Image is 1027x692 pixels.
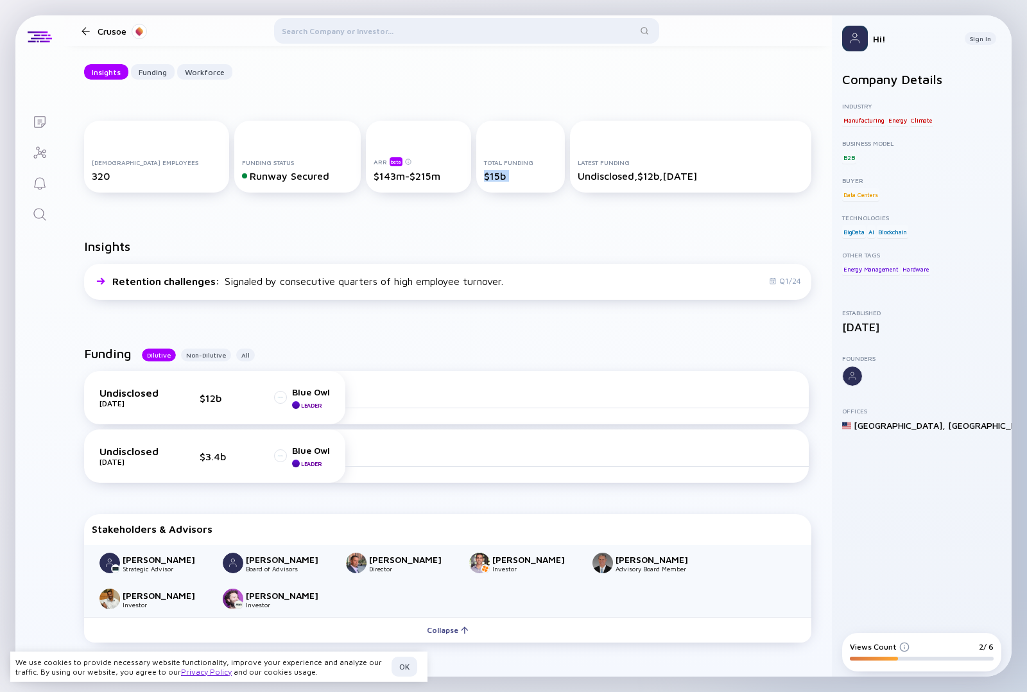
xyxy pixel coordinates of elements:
[142,349,176,361] button: Dilutive
[15,105,64,136] a: Lists
[98,23,147,39] div: Crusoe
[842,188,879,201] div: Data Centers
[392,657,417,677] button: OK
[181,349,231,361] button: Non-Dilutive
[301,460,322,467] div: Leader
[84,239,130,254] h2: Insights
[84,62,128,82] div: Insights
[123,590,207,601] div: [PERSON_NAME]
[484,170,557,182] div: $15b
[99,445,164,457] div: Undisclosed
[181,667,232,677] a: Privacy Policy
[842,151,856,164] div: B2B
[301,402,322,409] div: Leader
[592,553,613,573] img: Steve Horn picture
[246,601,331,609] div: Investor
[123,565,207,573] div: Strategic Advisor
[910,114,933,126] div: Climate
[242,170,352,182] div: Runway Secured
[842,251,1001,259] div: Other Tags
[769,276,801,286] div: Q1/24
[131,64,175,80] button: Funding
[92,159,221,166] div: [DEMOGRAPHIC_DATA] Employees
[369,565,454,573] div: Director
[223,589,243,609] img: Lee J. picture
[469,553,490,573] img: Niki Pezeshki picture
[492,565,577,573] div: Investor
[873,33,954,44] div: Hi!
[84,346,132,361] h2: Funding
[123,601,207,609] div: Investor
[200,451,238,462] div: $3.4b
[99,457,164,467] div: [DATE]
[842,26,868,51] img: Profile Picture
[84,617,811,643] button: Collapse
[374,157,463,166] div: ARR
[965,32,996,45] button: Sign In
[616,554,700,565] div: [PERSON_NAME]
[246,590,331,601] div: [PERSON_NAME]
[99,387,164,399] div: Undisclosed
[177,62,232,82] div: Workforce
[177,64,232,80] button: Workforce
[84,64,128,80] button: Insights
[484,159,557,166] div: Total Funding
[842,177,1001,184] div: Buyer
[15,136,64,167] a: Investor Map
[369,554,454,565] div: [PERSON_NAME]
[842,225,866,238] div: BigData
[842,421,851,430] img: United States Flag
[390,157,402,166] div: beta
[99,553,120,573] img: Ashish Kelkar picture
[200,392,238,404] div: $12b
[242,159,352,166] div: Funding Status
[842,102,1001,110] div: Industry
[842,320,1001,334] div: [DATE]
[842,72,1001,87] h2: Company Details
[15,167,64,198] a: Reminders
[492,554,577,565] div: [PERSON_NAME]
[246,565,331,573] div: Board of Advisors
[123,554,207,565] div: [PERSON_NAME]
[578,159,804,166] div: Latest Funding
[901,263,929,275] div: Hardware
[112,275,222,287] span: Retention challenges :
[854,420,945,431] div: [GEOGRAPHIC_DATA] ,
[877,225,908,238] div: Blockchain
[292,445,330,456] div: Blue Owl
[99,589,120,609] img: Nety Krishna picture
[842,407,1001,415] div: Offices
[112,275,503,287] div: Signaled by consecutive quarters of high employee turnover.
[223,553,243,573] img: Harry K. picture
[274,386,330,409] a: Blue OwlLeader
[92,170,221,182] div: 320
[92,523,804,535] div: Stakeholders & Advisors
[274,445,330,467] a: Blue OwlLeader
[15,198,64,229] a: Search
[15,657,386,677] div: We use cookies to provide necessary website functionality, improve your experience and analyze ou...
[842,114,885,126] div: Manufacturing
[842,354,1001,362] div: Founders
[131,62,175,82] div: Funding
[374,170,463,182] div: $143m-$215m
[246,554,331,565] div: [PERSON_NAME]
[850,642,910,652] div: Views Count
[346,553,367,573] img: Jason Oder picture
[292,386,330,397] div: Blue Owl
[616,565,700,573] div: Advisory Board Member
[842,263,900,275] div: Energy Management
[842,309,1001,316] div: Established
[979,642,994,652] div: 2/ 6
[842,139,1001,147] div: Business Model
[887,114,908,126] div: Energy
[236,349,255,361] button: All
[419,620,476,640] div: Collapse
[99,399,164,408] div: [DATE]
[867,225,876,238] div: AI
[578,170,804,182] div: Undisclosed, $12b, [DATE]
